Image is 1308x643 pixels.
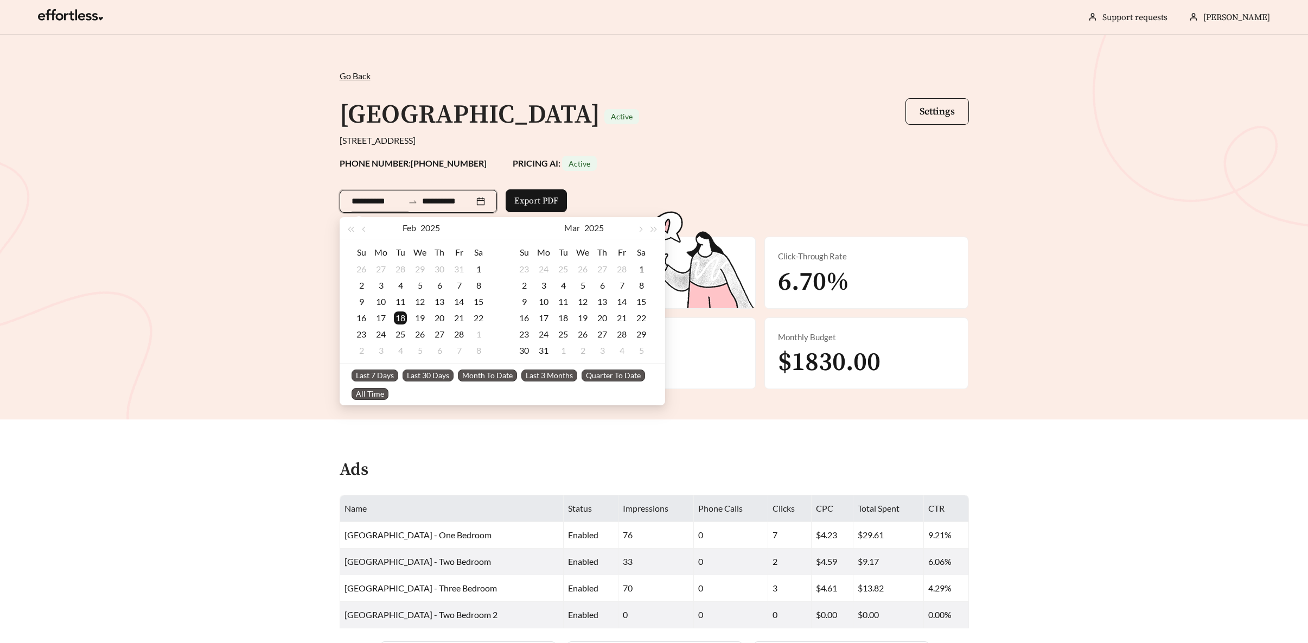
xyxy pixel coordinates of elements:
td: 2025-03-02 [514,277,534,294]
td: 2025-03-18 [553,310,573,326]
td: 2025-01-29 [410,261,430,277]
td: 2025-01-28 [391,261,410,277]
div: 4 [394,344,407,357]
div: 2 [355,279,368,292]
td: 2025-04-01 [553,342,573,359]
td: 2025-02-24 [371,326,391,342]
td: 2025-03-11 [553,294,573,310]
span: Active [569,159,590,168]
span: Last 3 Months [521,370,577,381]
div: 27 [596,263,609,276]
td: 2025-02-03 [371,277,391,294]
th: Th [592,244,612,261]
td: 2025-03-25 [553,326,573,342]
div: 1 [472,263,485,276]
div: 5 [576,279,589,292]
div: 26 [576,263,589,276]
div: 23 [355,328,368,341]
td: 2025-02-09 [352,294,371,310]
td: 2025-01-31 [449,261,469,277]
div: 7 [452,279,465,292]
button: 2025 [420,217,440,239]
a: Support requests [1102,12,1167,23]
div: 30 [433,263,446,276]
div: 28 [394,263,407,276]
td: 2025-01-26 [352,261,371,277]
div: 19 [413,311,426,324]
td: 0 [694,549,768,575]
span: [GEOGRAPHIC_DATA] - Two Bedroom 2 [344,609,497,620]
h1: [GEOGRAPHIC_DATA] [340,99,600,131]
div: 23 [518,263,531,276]
div: Monthly Budget [778,331,955,343]
div: 11 [557,295,570,308]
th: Th [430,244,449,261]
td: 2025-03-30 [514,342,534,359]
span: enabled [568,530,598,540]
td: 2025-02-21 [449,310,469,326]
div: 24 [537,263,550,276]
td: 2025-04-05 [631,342,651,359]
td: 2025-02-25 [553,261,573,277]
th: Sa [469,244,488,261]
td: 2025-03-21 [612,310,631,326]
th: Phone Calls [694,495,768,522]
span: Settings [920,105,955,118]
div: 8 [472,344,485,357]
div: 24 [374,328,387,341]
td: 2025-03-07 [612,277,631,294]
div: 6 [596,279,609,292]
td: 2025-02-04 [391,277,410,294]
th: Clicks [768,495,812,522]
div: 9 [518,295,531,308]
div: 18 [394,311,407,324]
div: 3 [537,279,550,292]
div: 1 [472,328,485,341]
th: Name [340,495,564,522]
div: 6 [433,279,446,292]
td: 2025-03-17 [534,310,553,326]
th: Status [564,495,618,522]
td: 2025-02-15 [469,294,488,310]
div: 3 [596,344,609,357]
div: 12 [576,295,589,308]
td: $29.61 [853,522,924,549]
td: 2025-03-06 [592,277,612,294]
td: 0 [694,522,768,549]
button: 2025 [584,217,604,239]
td: 2025-03-05 [573,277,592,294]
td: 2025-02-24 [534,261,553,277]
td: 2025-03-15 [631,294,651,310]
td: 76 [618,522,694,549]
span: [GEOGRAPHIC_DATA] - Three Bedroom [344,583,497,593]
td: $0.00 [812,602,853,628]
td: 2025-02-08 [469,277,488,294]
div: 13 [596,295,609,308]
td: $4.59 [812,549,853,575]
div: 21 [452,311,465,324]
div: 23 [518,328,531,341]
td: 7 [768,522,812,549]
td: 2025-02-28 [449,326,469,342]
td: 2025-03-08 [469,342,488,359]
div: 4 [394,279,407,292]
td: 2025-03-28 [612,326,631,342]
td: 2025-02-11 [391,294,410,310]
div: 29 [413,263,426,276]
td: 4.29% [924,575,969,602]
td: 2025-03-29 [631,326,651,342]
span: Month To Date [458,370,517,381]
span: Quarter To Date [582,370,645,381]
td: $9.17 [853,549,924,575]
div: 14 [452,295,465,308]
td: 2025-02-16 [352,310,371,326]
th: Total Spent [853,495,924,522]
div: 2 [518,279,531,292]
td: 2025-02-18 [391,310,410,326]
div: 20 [433,311,446,324]
td: 0.00% [924,602,969,628]
div: 7 [452,344,465,357]
td: 2025-02-22 [469,310,488,326]
td: 2025-03-19 [573,310,592,326]
div: 8 [635,279,648,292]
